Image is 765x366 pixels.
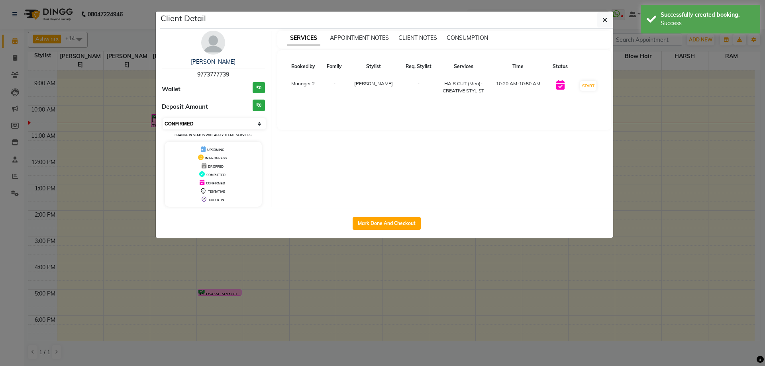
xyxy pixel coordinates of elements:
[161,12,206,24] h5: Client Detail
[191,58,235,65] a: [PERSON_NAME]
[447,34,488,41] span: CONSUMPTION
[175,133,252,137] small: Change in status will apply to all services.
[162,102,208,112] span: Deposit Amount
[348,58,400,75] th: Stylist
[353,217,421,230] button: Mark Done And Checkout
[205,156,227,160] span: IN PROGRESS
[489,58,547,75] th: Time
[398,34,437,41] span: CLIENT NOTES
[209,198,224,202] span: CHECK-IN
[197,71,229,78] span: 9773777739
[253,82,265,94] h3: ₹0
[208,190,225,194] span: TENTATIVE
[580,81,596,91] button: START
[661,19,754,27] div: Success
[354,80,393,86] span: [PERSON_NAME]
[443,80,484,94] div: HAIR CUT (Men)-CREATIVE STYLIST
[208,164,224,168] span: DROPPED
[206,181,225,185] span: CONFIRMED
[321,58,348,75] th: Family
[547,58,574,75] th: Status
[207,148,224,152] span: UPCOMING
[400,75,438,100] td: -
[287,31,320,45] span: SERVICES
[489,75,547,100] td: 10:20 AM-10:50 AM
[400,58,438,75] th: Req. Stylist
[162,85,180,94] span: Wallet
[321,75,348,100] td: -
[253,100,265,111] h3: ₹0
[206,173,226,177] span: COMPLETED
[201,31,225,55] img: avatar
[661,11,754,19] div: Successfully created booking.
[285,75,321,100] td: Manager 2
[285,58,321,75] th: Booked by
[438,58,489,75] th: Services
[330,34,389,41] span: APPOINTMENT NOTES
